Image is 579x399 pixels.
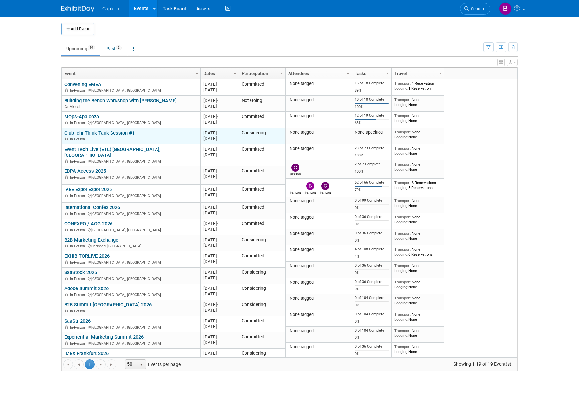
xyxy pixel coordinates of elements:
[65,341,68,345] img: In-Person Event
[203,87,236,93] div: [DATE]
[203,286,236,291] div: [DATE]
[355,206,389,210] div: 0%
[355,352,389,356] div: 0%
[70,244,87,248] span: In-Person
[203,174,236,179] div: [DATE]
[288,113,349,119] div: None tagged
[203,318,236,324] div: [DATE]
[394,162,442,172] div: None None
[385,71,390,76] span: Column Settings
[321,182,329,190] img: Candice Bakke
[394,268,408,273] span: Lodging:
[65,309,68,312] img: In-Person Event
[64,146,160,158] a: Event Tech Live (ETL) [GEOGRAPHIC_DATA], [GEOGRAPHIC_DATA]
[394,285,408,289] span: Lodging:
[70,175,87,180] span: In-Person
[394,102,408,107] span: Lodging:
[203,253,236,259] div: [DATE]
[394,247,412,252] span: Transport:
[290,190,301,194] div: Mackenzie Hood
[239,203,285,219] td: Committed
[65,260,68,264] img: In-Person Event
[70,325,87,330] span: In-Person
[203,186,236,192] div: [DATE]
[96,359,106,369] a: Go to the next page
[499,2,512,15] img: Brad Froese
[88,45,95,50] span: 19
[70,194,87,198] span: In-Person
[355,97,389,102] div: 10 of 10 Complete
[203,130,236,136] div: [DATE]
[66,362,71,367] span: Go to the first page
[355,88,389,93] div: 89%
[394,328,442,338] div: None None
[85,359,95,369] span: 1
[217,302,218,307] span: -
[239,251,285,268] td: Committed
[460,3,490,15] a: Search
[355,169,389,174] div: 100%
[217,334,218,339] span: -
[394,180,412,185] span: Transport:
[64,186,112,192] a: IAEE Expo! Expo! 2025
[394,236,408,241] span: Lodging:
[288,81,349,86] div: None tagged
[65,159,68,163] img: In-Person Event
[394,167,408,172] span: Lodging:
[64,292,198,297] div: [GEOGRAPHIC_DATA], [GEOGRAPHIC_DATA]
[64,120,198,125] div: [GEOGRAPHIC_DATA], [GEOGRAPHIC_DATA]
[64,340,198,346] div: [GEOGRAPHIC_DATA], [GEOGRAPHIC_DATA]
[394,162,412,167] span: Transport:
[438,71,443,76] span: Column Settings
[239,144,285,166] td: Committed
[279,71,284,76] span: Column Settings
[239,219,285,235] td: Committed
[239,284,285,300] td: Considering
[63,359,73,369] a: Go to the first page
[217,253,218,258] span: -
[394,146,412,151] span: Transport:
[394,263,412,268] span: Transport:
[64,334,144,340] a: Experiential Marketing Summit 2026
[239,166,285,185] td: Committed
[394,333,408,338] span: Lodging:
[70,159,87,164] span: In-Person
[345,71,351,76] span: Column Settings
[355,254,389,259] div: 4%
[394,280,442,289] div: None None
[355,215,389,219] div: 0 of 36 Complete
[394,118,408,123] span: Lodging:
[64,259,198,265] div: [GEOGRAPHIC_DATA], [GEOGRAPHIC_DATA]
[64,168,106,174] a: EDPA Access 2025
[203,68,234,79] a: Dates
[217,130,218,135] span: -
[355,312,389,317] div: 0 of 104 Complete
[355,335,389,340] div: 0%
[203,275,236,281] div: [DATE]
[345,68,352,78] a: Column Settings
[203,226,236,232] div: [DATE]
[125,360,137,369] span: 50
[232,71,238,76] span: Column Settings
[394,280,412,284] span: Transport:
[288,215,349,220] div: None tagged
[64,276,198,281] div: [GEOGRAPHIC_DATA], [GEOGRAPHIC_DATA]
[239,268,285,284] td: Considering
[239,96,285,112] td: Not Going
[74,359,84,369] a: Go to the previous page
[355,180,389,185] div: 52 of 66 Complete
[217,82,218,87] span: -
[394,97,442,107] div: None None
[70,121,87,125] span: In-Person
[469,6,484,11] span: Search
[203,356,236,362] div: [DATE]
[394,199,412,203] span: Transport:
[65,277,68,280] img: In-Person Event
[203,269,236,275] div: [DATE]
[203,146,236,152] div: [DATE]
[394,231,412,236] span: Transport:
[70,309,87,313] span: In-Person
[64,68,196,79] a: Event
[394,185,408,190] span: Lodging:
[203,81,236,87] div: [DATE]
